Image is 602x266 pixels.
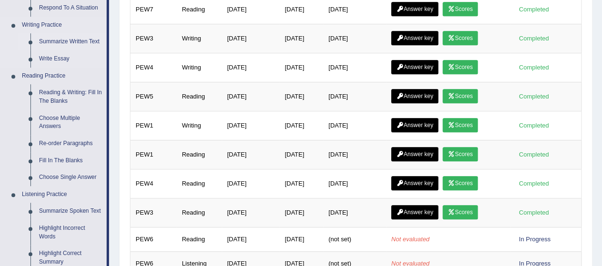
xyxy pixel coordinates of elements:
[279,24,323,53] td: [DATE]
[35,203,107,220] a: Summarize Spoken Text
[18,17,107,34] a: Writing Practice
[279,169,323,198] td: [DATE]
[35,169,107,186] a: Choose Single Answer
[323,82,386,111] td: [DATE]
[222,140,279,169] td: [DATE]
[328,236,351,243] span: (not set)
[515,149,553,159] div: Completed
[177,169,222,198] td: Reading
[323,111,386,140] td: [DATE]
[391,118,438,132] a: Answer key
[35,220,107,245] a: Highlight Incorrect Words
[515,91,553,101] div: Completed
[222,53,279,82] td: [DATE]
[279,53,323,82] td: [DATE]
[18,68,107,85] a: Reading Practice
[177,53,222,82] td: Writing
[18,186,107,203] a: Listening Practice
[177,140,222,169] td: Reading
[35,50,107,68] a: Write Essay
[130,24,177,53] td: PEW3
[279,111,323,140] td: [DATE]
[130,140,177,169] td: PEW1
[443,89,478,103] a: Scores
[443,60,478,74] a: Scores
[177,82,222,111] td: Reading
[443,118,478,132] a: Scores
[279,227,323,251] td: [DATE]
[515,234,554,244] div: In Progress
[130,111,177,140] td: PEW1
[222,227,279,251] td: [DATE]
[323,169,386,198] td: [DATE]
[391,176,438,190] a: Answer key
[391,89,438,103] a: Answer key
[279,82,323,111] td: [DATE]
[279,198,323,227] td: [DATE]
[323,24,386,53] td: [DATE]
[279,140,323,169] td: [DATE]
[35,84,107,109] a: Reading & Writing: Fill In The Blanks
[323,140,386,169] td: [DATE]
[177,111,222,140] td: Writing
[391,236,429,243] em: Not evaluated
[177,198,222,227] td: Reading
[515,120,553,130] div: Completed
[222,24,279,53] td: [DATE]
[35,135,107,152] a: Re-order Paragraphs
[391,31,438,45] a: Answer key
[323,53,386,82] td: [DATE]
[391,205,438,219] a: Answer key
[222,169,279,198] td: [DATE]
[177,227,222,251] td: Reading
[177,24,222,53] td: Writing
[130,198,177,227] td: PEW3
[35,33,107,50] a: Summarize Written Text
[515,4,553,14] div: Completed
[130,53,177,82] td: PEW4
[515,178,553,188] div: Completed
[130,82,177,111] td: PEW5
[515,207,553,217] div: Completed
[515,62,553,72] div: Completed
[443,2,478,16] a: Scores
[515,33,553,43] div: Completed
[222,82,279,111] td: [DATE]
[443,205,478,219] a: Scores
[391,147,438,161] a: Answer key
[35,152,107,169] a: Fill In The Blanks
[391,2,438,16] a: Answer key
[443,147,478,161] a: Scores
[222,111,279,140] td: [DATE]
[323,198,386,227] td: [DATE]
[35,110,107,135] a: Choose Multiple Answers
[443,31,478,45] a: Scores
[130,169,177,198] td: PEW4
[443,176,478,190] a: Scores
[222,198,279,227] td: [DATE]
[391,60,438,74] a: Answer key
[130,227,177,251] td: PEW6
